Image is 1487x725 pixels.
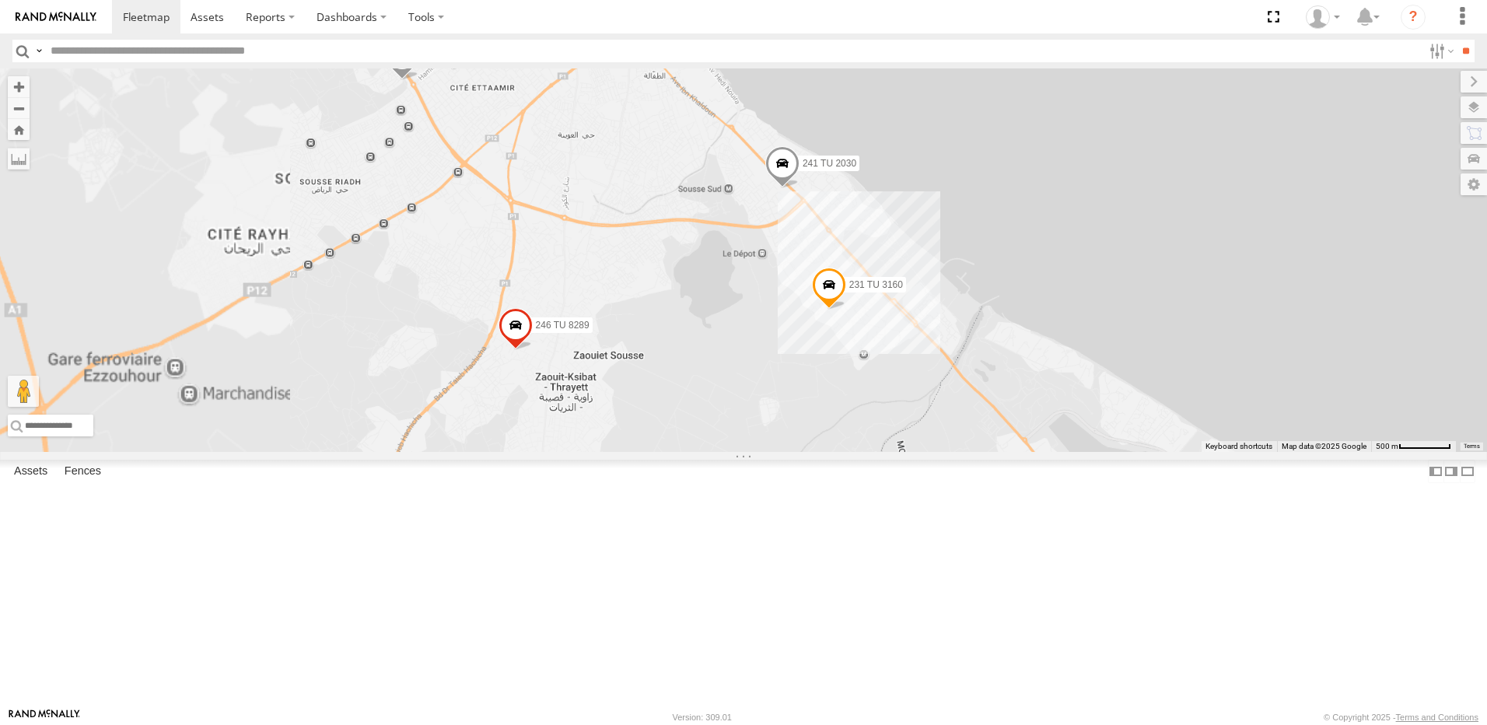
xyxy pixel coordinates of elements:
[8,376,39,407] button: Drag Pegman onto the map to open Street View
[1423,40,1457,62] label: Search Filter Options
[9,709,80,725] a: Visit our Website
[536,320,590,331] span: 246 TU 8289
[1428,460,1443,482] label: Dock Summary Table to the Left
[6,461,55,482] label: Assets
[8,119,30,140] button: Zoom Home
[849,278,903,289] span: 231 TU 3160
[1282,442,1366,450] span: Map data ©2025 Google
[1464,443,1480,450] a: Terms (opens in new tab)
[8,148,30,170] label: Measure
[33,40,45,62] label: Search Query
[1205,441,1272,452] button: Keyboard shortcuts
[1376,442,1398,450] span: 500 m
[8,97,30,119] button: Zoom out
[1461,173,1487,195] label: Map Settings
[1324,713,1478,722] div: © Copyright 2025 -
[803,157,856,168] span: 241 TU 2030
[1300,5,1345,29] div: Nejah Benkhalifa
[673,713,732,722] div: Version: 309.01
[16,12,96,23] img: rand-logo.svg
[57,461,109,482] label: Fences
[1460,460,1475,482] label: Hide Summary Table
[8,76,30,97] button: Zoom in
[1401,5,1426,30] i: ?
[1371,441,1456,452] button: Map Scale: 500 m per 64 pixels
[1396,713,1478,722] a: Terms and Conditions
[1443,460,1459,482] label: Dock Summary Table to the Right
